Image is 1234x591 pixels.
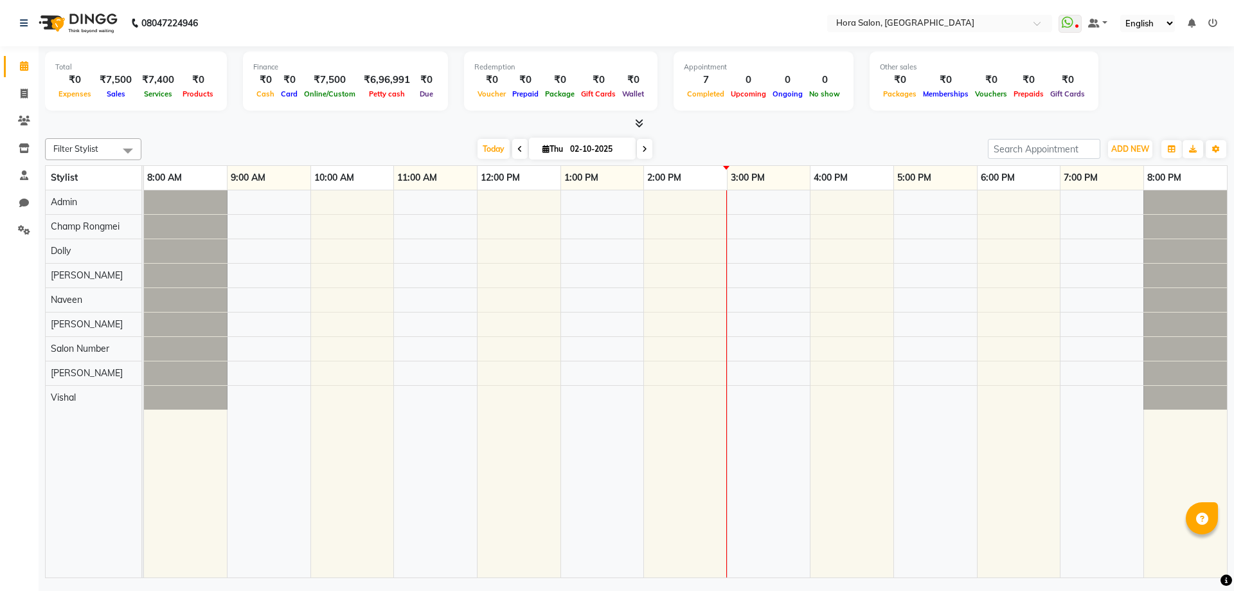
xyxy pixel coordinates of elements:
[51,245,71,257] span: Dolly
[542,89,578,98] span: Package
[311,168,357,187] a: 10:00 AM
[278,73,301,87] div: ₹0
[644,168,684,187] a: 2:00 PM
[1047,73,1088,87] div: ₹0
[684,62,843,73] div: Appointment
[1108,140,1152,158] button: ADD NEW
[51,269,123,281] span: [PERSON_NAME]
[880,89,920,98] span: Packages
[988,139,1100,159] input: Search Appointment
[137,73,179,87] div: ₹7,400
[51,294,85,305] span: Naveen ‪
[103,89,129,98] span: Sales
[301,89,359,98] span: Online/Custom
[253,62,438,73] div: Finance
[55,62,217,73] div: Total
[179,73,217,87] div: ₹0
[253,73,278,87] div: ₹0
[1010,89,1047,98] span: Prepaids
[810,168,851,187] a: 4:00 PM
[94,73,137,87] div: ₹7,500
[578,73,619,87] div: ₹0
[51,318,123,330] span: [PERSON_NAME]
[53,143,98,154] span: Filter Stylist
[478,168,523,187] a: 12:00 PM
[539,144,566,154] span: Thu
[415,73,438,87] div: ₹0
[880,73,920,87] div: ₹0
[141,5,198,41] b: 08047224946
[1047,89,1088,98] span: Gift Cards
[51,172,78,183] span: Stylist
[474,62,647,73] div: Redemption
[144,168,185,187] a: 8:00 AM
[578,89,619,98] span: Gift Cards
[684,73,728,87] div: 7
[769,73,806,87] div: 0
[394,168,440,187] a: 11:00 AM
[51,221,120,232] span: Champ Rongmei
[478,139,510,159] span: Today
[1060,168,1101,187] a: 7:00 PM
[51,392,76,403] span: Vishal
[684,89,728,98] span: Completed
[228,168,269,187] a: 9:00 AM
[769,89,806,98] span: Ongoing
[141,89,175,98] span: Services
[366,89,408,98] span: Petty cash
[51,343,109,354] span: Salon Number
[920,89,972,98] span: Memberships
[51,367,123,379] span: [PERSON_NAME]
[55,73,94,87] div: ₹0
[728,73,769,87] div: 0
[474,73,509,87] div: ₹0
[806,89,843,98] span: No show
[253,89,278,98] span: Cash
[728,89,769,98] span: Upcoming
[51,196,77,208] span: Admin
[619,89,647,98] span: Wallet
[542,73,578,87] div: ₹0
[561,168,602,187] a: 1:00 PM
[509,89,542,98] span: Prepaid
[179,89,217,98] span: Products
[972,89,1010,98] span: Vouchers
[566,140,630,159] input: 2025-10-02
[728,168,768,187] a: 3:00 PM
[894,168,934,187] a: 5:00 PM
[619,73,647,87] div: ₹0
[301,73,359,87] div: ₹7,500
[806,73,843,87] div: 0
[416,89,436,98] span: Due
[1111,144,1149,154] span: ADD NEW
[1144,168,1185,187] a: 8:00 PM
[33,5,121,41] img: logo
[55,89,94,98] span: Expenses
[972,73,1010,87] div: ₹0
[1010,73,1047,87] div: ₹0
[474,89,509,98] span: Voucher
[278,89,301,98] span: Card
[920,73,972,87] div: ₹0
[359,73,415,87] div: ₹6,96,991
[880,62,1088,73] div: Other sales
[978,168,1018,187] a: 6:00 PM
[509,73,542,87] div: ₹0
[1180,540,1221,578] iframe: chat widget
